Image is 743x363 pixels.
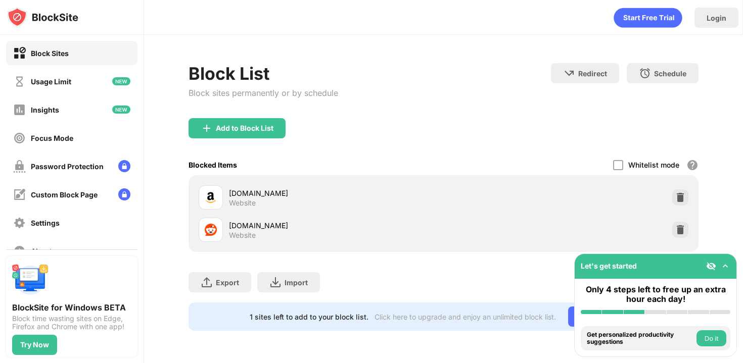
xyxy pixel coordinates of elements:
img: settings-off.svg [13,217,26,229]
div: Go Unlimited [568,306,637,327]
div: Usage Limit [31,77,71,86]
div: Website [229,231,256,240]
img: about-off.svg [13,245,26,257]
div: Custom Block Page [31,190,98,199]
div: About [31,247,52,255]
img: lock-menu.svg [118,160,130,172]
div: Whitelist mode [628,161,679,169]
img: favicons [205,224,217,236]
img: favicons [205,191,217,203]
img: new-icon.svg [112,77,130,85]
img: password-protection-off.svg [13,160,26,173]
div: Click here to upgrade and enjoy an unlimited block list. [375,313,556,321]
img: block-on.svg [13,47,26,60]
div: Password Protection [31,162,104,171]
img: focus-off.svg [13,132,26,144]
img: eye-not-visible.svg [706,261,716,271]
img: customize-block-page-off.svg [13,188,26,201]
div: 1 sites left to add to your block list. [250,313,368,321]
img: insights-off.svg [13,103,26,116]
div: Block sites permanently or by schedule [189,88,338,98]
div: Block Sites [31,49,69,58]
div: Website [229,198,256,208]
div: Login [707,14,726,22]
img: lock-menu.svg [118,188,130,200]
div: Add to Block List [216,124,273,132]
img: logo-blocksite.svg [7,7,78,27]
img: new-icon.svg [112,106,130,114]
img: omni-setup-toggle.svg [720,261,730,271]
div: Block List [189,63,338,84]
div: Only 4 steps left to free up an extra hour each day! [581,285,730,304]
div: Export [216,278,239,287]
div: Block time wasting sites on Edge, Firefox and Chrome with one app! [12,315,131,331]
div: animation [614,8,682,28]
div: Blocked Items [189,161,237,169]
div: Settings [31,219,60,227]
div: Let's get started [581,262,637,270]
div: BlockSite for Windows BETA [12,302,131,313]
button: Do it [696,330,726,346]
div: [DOMAIN_NAME] [229,188,443,198]
img: time-usage-off.svg [13,75,26,88]
div: Schedule [654,69,686,78]
div: Redirect [578,69,607,78]
img: push-desktop.svg [12,262,49,298]
div: Import [285,278,308,287]
div: [DOMAIN_NAME] [229,220,443,231]
div: Insights [31,106,59,114]
div: Focus Mode [31,134,73,142]
div: Try Now [20,341,49,349]
div: Get personalized productivity suggestions [587,331,694,346]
